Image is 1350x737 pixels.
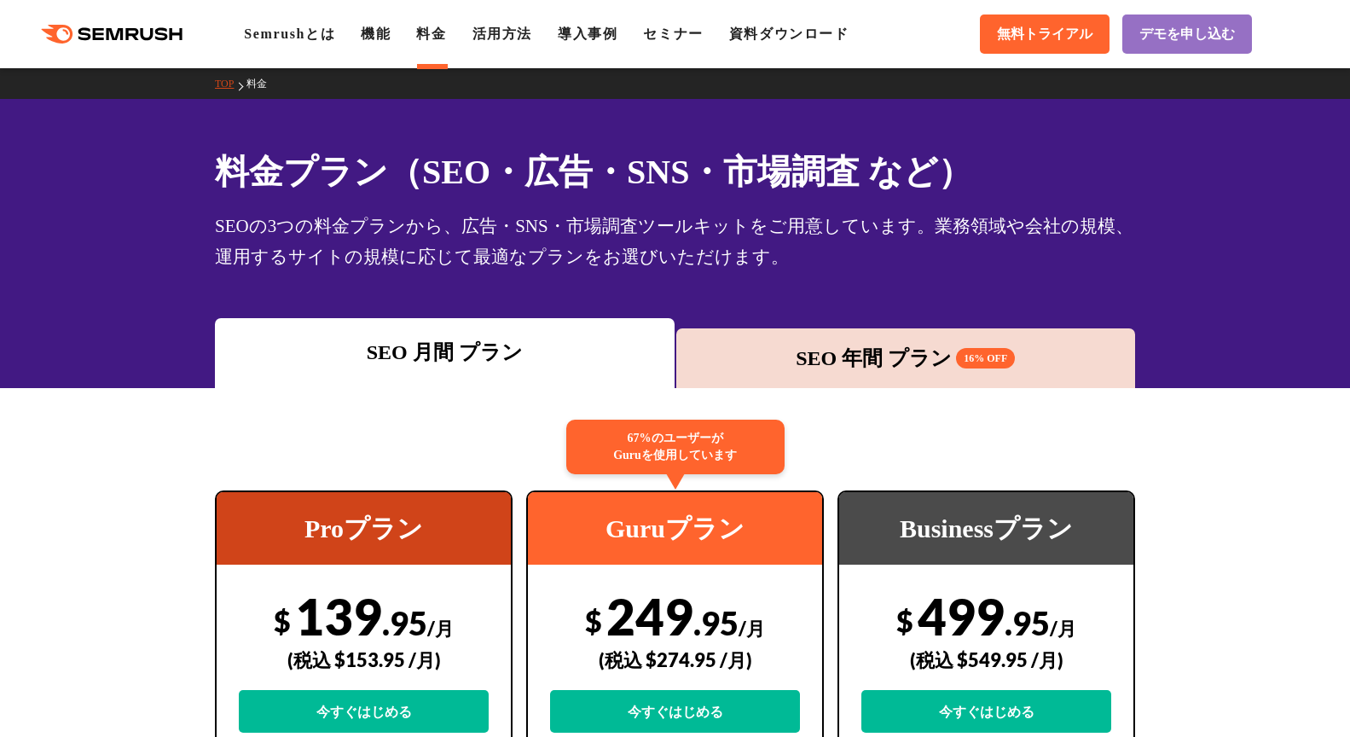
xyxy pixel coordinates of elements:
[550,690,800,733] a: 今すぐはじめる
[896,603,913,638] span: $
[956,348,1015,368] span: 16% OFF
[997,26,1092,44] span: 無料トライアル
[839,492,1133,565] div: Businessプラン
[215,147,1135,197] h1: 料金プラン（SEO・広告・SNS・市場調査 など）
[861,630,1111,690] div: (税込 $549.95 /月)
[550,630,800,690] div: (税込 $274.95 /月)
[239,630,489,690] div: (税込 $153.95 /月)
[550,586,800,733] div: 249
[528,492,822,565] div: Guruプラン
[1122,15,1252,54] a: デモを申し込む
[382,603,427,642] span: .95
[861,586,1111,733] div: 499
[693,603,739,642] span: .95
[729,26,849,41] a: 資料ダウンロード
[472,26,532,41] a: 活用方法
[1139,26,1235,44] span: デモを申し込む
[239,586,489,733] div: 139
[861,690,1111,733] a: 今すぐはじめる
[239,690,489,733] a: 今すぐはじめる
[1050,617,1076,640] span: /月
[246,78,280,90] a: 料金
[274,603,291,638] span: $
[585,603,602,638] span: $
[685,343,1127,374] div: SEO 年間 プラン
[215,78,246,90] a: TOP
[215,211,1135,272] div: SEOの3つの料金プランから、広告・SNS・市場調査ツールキットをご用意しています。業務領域や会社の規模、運用するサイトの規模に応じて最適なプランをお選びいただけます。
[558,26,617,41] a: 導入事例
[566,420,785,474] div: 67%のユーザーが Guruを使用しています
[217,492,511,565] div: Proプラン
[416,26,446,41] a: 料金
[643,26,703,41] a: セミナー
[1005,603,1050,642] span: .95
[427,617,454,640] span: /月
[244,26,335,41] a: Semrushとは
[980,15,1110,54] a: 無料トライアル
[223,337,666,368] div: SEO 月間 プラン
[739,617,765,640] span: /月
[361,26,391,41] a: 機能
